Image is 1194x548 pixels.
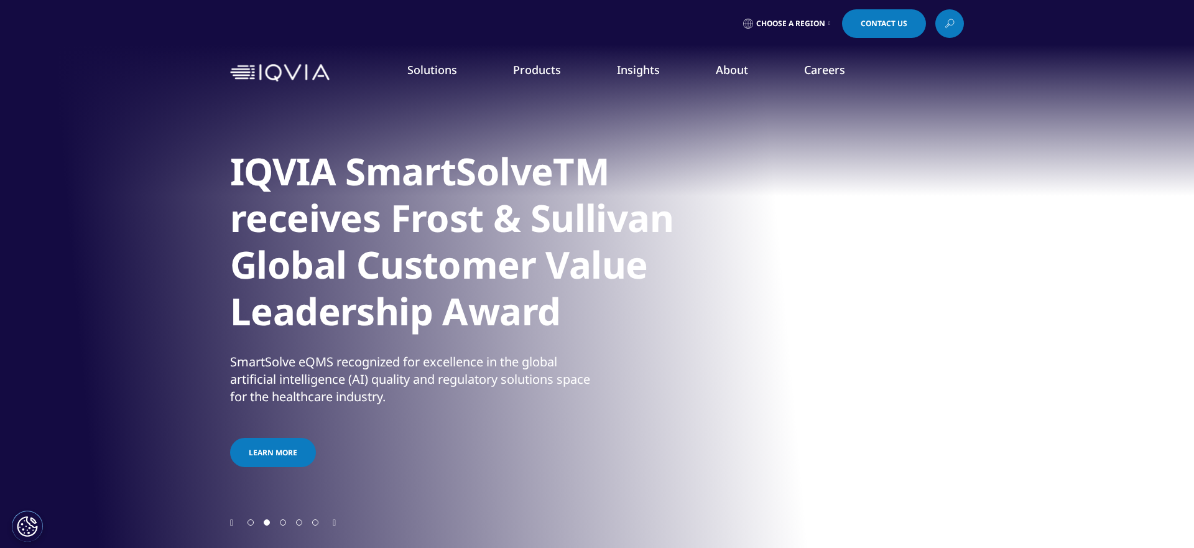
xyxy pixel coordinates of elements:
[230,438,316,467] a: Learn more
[861,20,907,27] span: Contact Us
[513,62,561,77] a: Products
[264,519,270,526] span: Go to slide 2
[296,519,302,526] span: Go to slide 4
[230,353,594,413] p: SmartSolve eQMS recognized for excellence in the global artificial intelligence (AI) quality and ...
[280,519,286,526] span: Go to slide 3
[842,9,926,38] a: Contact Us
[230,64,330,82] img: IQVIA Healthcare Information Technology and Pharma Clinical Research Company
[12,511,43,542] button: Cookies Settings
[407,62,457,77] a: Solutions
[617,62,660,77] a: Insights
[230,93,964,516] div: 2 / 5
[756,19,825,29] span: Choose a Region
[312,519,318,526] span: Go to slide 5
[248,519,254,526] span: Go to slide 1
[333,516,336,528] div: Next slide
[335,44,964,102] nav: Primary
[716,62,748,77] a: About
[230,516,233,528] div: Previous slide
[804,62,845,77] a: Careers
[230,148,696,342] h1: IQVIA SmartSolveTM receives Frost & Sullivan Global Customer Value Leadership Award
[249,447,297,458] span: Learn more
